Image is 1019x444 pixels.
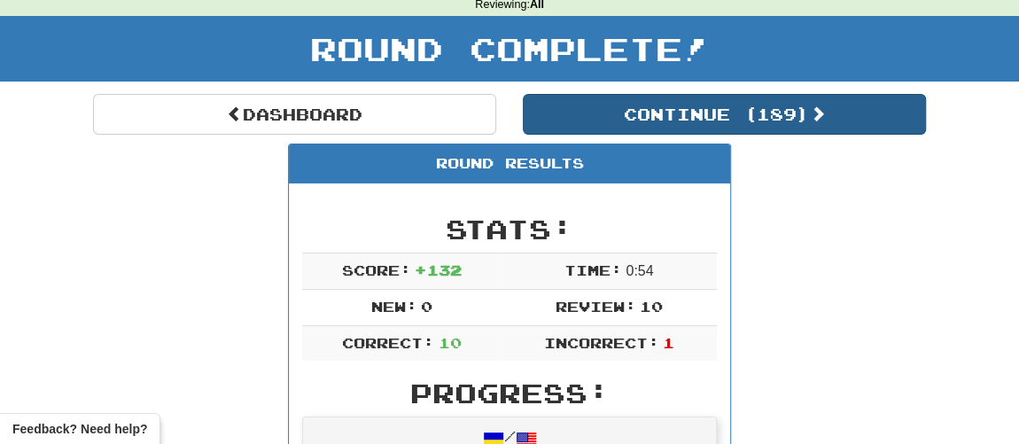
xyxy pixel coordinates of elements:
span: Open feedback widget [12,420,147,438]
span: 1 [663,334,674,351]
span: 10 [438,334,461,351]
span: New: [370,298,416,315]
a: Dashboard [93,94,496,135]
span: 0 [421,298,432,315]
span: Correct: [342,334,434,351]
span: 10 [640,298,663,315]
span: Incorrect: [543,334,658,351]
div: Round Results [289,144,730,183]
span: Review: [555,298,635,315]
h2: Stats: [302,214,717,244]
span: Score: [342,261,411,278]
button: Continue (189) [523,94,926,135]
h1: Round Complete! [6,31,1013,66]
span: + 132 [415,261,461,278]
span: Time: [564,261,622,278]
span: 0 : 54 [626,263,653,278]
h2: Progress: [302,378,717,408]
